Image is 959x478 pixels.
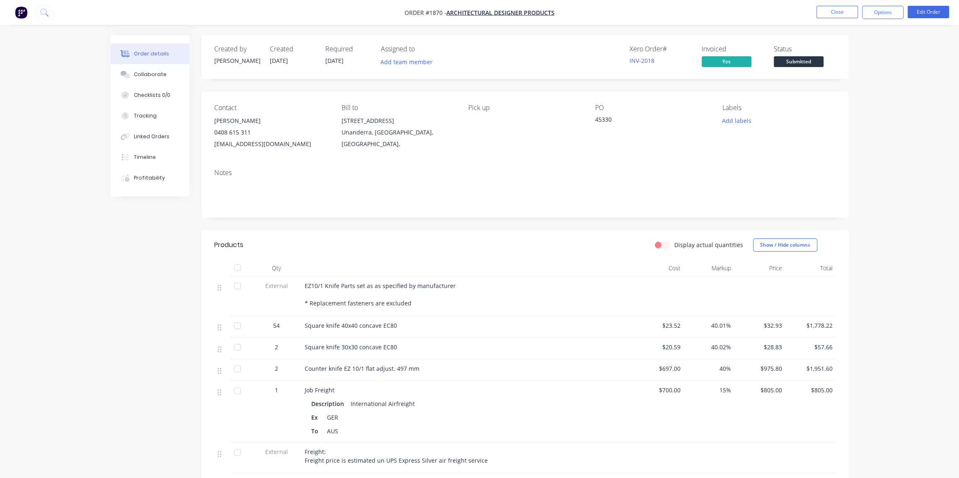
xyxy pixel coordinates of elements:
[305,282,456,307] span: EZ10/1 Knife Parts set as as specified by manufacturer * Replacement fasteners are excluded
[275,386,278,394] span: 1
[270,45,315,53] div: Created
[446,9,555,17] a: Architectural Designer Products
[347,398,418,410] div: International Airfreight
[311,411,324,423] div: Ex
[214,45,260,53] div: Created by
[684,260,735,276] div: Markup
[111,147,189,168] button: Timeline
[738,343,782,351] span: $28.83
[636,386,681,394] span: $700.00
[717,115,756,126] button: Add labels
[305,448,488,464] span: Freight: Freight price is estimated un UPS Express Silver air freight service
[214,127,328,138] div: 0408 615 311
[275,364,278,373] span: 2
[738,364,782,373] span: $975.80
[687,321,731,330] span: 40.01%
[111,168,189,188] button: Profitability
[305,343,397,351] span: Square knife 30x30 concave EC80
[468,104,582,112] div: Pick up
[722,104,836,112] div: Labels
[134,50,169,58] div: Order details
[381,56,437,67] button: Add team member
[636,321,681,330] span: $23.52
[324,425,341,437] div: AUS
[255,281,298,290] span: External
[630,45,692,53] div: Xero Order #
[111,126,189,147] button: Linked Orders
[789,321,833,330] span: $1,778.22
[753,238,817,252] button: Show / Hide columns
[275,343,278,351] span: 2
[134,91,170,99] div: Checklists 0/0
[908,6,949,18] button: Edit Order
[789,364,833,373] span: $1,951.60
[270,57,288,65] span: [DATE]
[738,321,782,330] span: $32.93
[774,56,823,67] span: Submitted
[134,112,157,120] div: Tracking
[311,425,324,437] div: To
[325,57,344,65] span: [DATE]
[774,45,836,53] div: Status
[273,321,280,330] span: 54
[324,411,341,423] div: GER
[305,322,397,329] span: Square knife 40x40 concave EC80
[381,45,464,53] div: Assigned to
[789,386,833,394] span: $805.00
[595,115,699,127] div: 45330
[785,260,836,276] div: Total
[674,240,743,249] label: Display actual quantities
[134,71,167,78] div: Collaborate
[376,56,437,67] button: Add team member
[789,343,833,351] span: $57.66
[702,45,764,53] div: Invoiced
[687,386,731,394] span: 15%
[325,45,371,53] div: Required
[630,57,654,65] a: INV-2018
[252,260,301,276] div: Qty
[341,127,455,150] div: Unanderra, [GEOGRAPHIC_DATA], [GEOGRAPHIC_DATA],
[702,56,751,67] span: Yes
[214,138,328,150] div: [EMAIL_ADDRESS][DOMAIN_NAME]
[214,240,243,250] div: Products
[255,447,298,456] span: External
[214,104,328,112] div: Contact
[636,364,681,373] span: $697.00
[633,260,684,276] div: Cost
[862,6,903,19] button: Options
[734,260,785,276] div: Price
[738,386,782,394] span: $805.00
[816,6,858,18] button: Close
[341,104,455,112] div: Bill to
[636,343,681,351] span: $20.59
[111,106,189,126] button: Tracking
[404,9,446,17] span: Order #1870 -
[134,154,156,161] div: Timeline
[595,104,709,112] div: PO
[111,64,189,85] button: Collaborate
[341,115,455,150] div: [STREET_ADDRESS]Unanderra, [GEOGRAPHIC_DATA], [GEOGRAPHIC_DATA],
[774,56,823,69] button: Submitted
[305,365,419,372] span: Counter knife EZ 10/1 flat adjust. 497 mm
[687,343,731,351] span: 40.02%
[214,169,836,177] div: Notes
[134,133,170,140] div: Linked Orders
[341,115,455,127] div: [STREET_ADDRESS]
[111,85,189,106] button: Checklists 0/0
[305,386,334,394] span: Job Freight
[214,56,260,65] div: [PERSON_NAME]
[687,364,731,373] span: 40%
[111,43,189,64] button: Order details
[214,115,328,150] div: [PERSON_NAME]0408 615 311[EMAIL_ADDRESS][DOMAIN_NAME]
[214,115,328,127] div: [PERSON_NAME]
[134,174,165,182] div: Profitability
[15,6,27,19] img: Factory
[311,398,347,410] div: Description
